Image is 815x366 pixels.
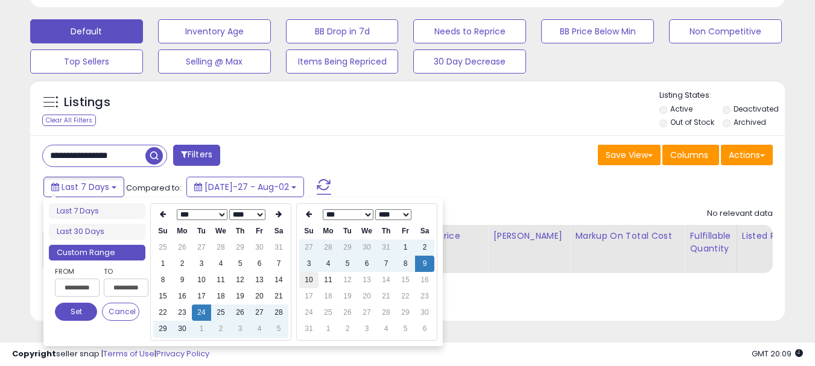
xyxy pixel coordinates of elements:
[153,304,173,321] td: 22
[357,321,376,337] td: 3
[415,321,434,337] td: 6
[230,321,250,337] td: 3
[415,288,434,304] td: 23
[153,272,173,288] td: 8
[396,272,415,288] td: 15
[211,223,230,239] th: We
[415,304,434,321] td: 30
[153,223,173,239] th: Su
[670,149,708,161] span: Columns
[230,288,250,304] td: 19
[734,117,766,127] label: Archived
[338,256,357,272] td: 5
[269,288,288,304] td: 21
[153,288,173,304] td: 15
[186,177,304,197] button: [DATE]-27 - Aug-02
[104,265,139,277] label: To
[319,321,338,337] td: 1
[299,321,319,337] td: 31
[269,321,288,337] td: 5
[173,288,192,304] td: 16
[173,223,192,239] th: Mo
[299,239,319,256] td: 27
[670,104,693,114] label: Active
[103,348,154,359] a: Terms of Use
[286,19,399,43] button: BB Drop in 7d
[338,239,357,256] td: 29
[357,239,376,256] td: 30
[493,230,565,242] div: [PERSON_NAME]
[173,256,192,272] td: 2
[299,223,319,239] th: Su
[338,223,357,239] th: Tu
[721,145,773,165] button: Actions
[211,304,230,321] td: 25
[192,256,211,272] td: 3
[659,90,785,101] p: Listing States:
[396,304,415,321] td: 29
[338,272,357,288] td: 12
[250,321,269,337] td: 4
[415,223,434,239] th: Sa
[415,239,434,256] td: 2
[357,304,376,321] td: 27
[357,256,376,272] td: 6
[269,239,288,256] td: 31
[158,19,271,43] button: Inventory Age
[102,303,139,321] button: Cancel
[690,230,731,255] div: Fulfillable Quantity
[211,256,230,272] td: 4
[319,239,338,256] td: 28
[570,225,685,273] th: The percentage added to the cost of goods (COGS) that forms the calculator for Min & Max prices.
[173,239,192,256] td: 26
[12,348,56,359] strong: Copyright
[49,203,145,219] li: Last 7 Days
[357,223,376,239] th: We
[158,49,271,74] button: Selling @ Max
[319,223,338,239] th: Mo
[707,208,773,219] div: No relevant data
[396,321,415,337] td: 5
[192,304,211,321] td: 24
[396,239,415,256] td: 1
[42,115,96,126] div: Clear All Filters
[211,272,230,288] td: 11
[376,272,396,288] td: 14
[413,49,526,74] button: 30 Day Decrease
[205,181,289,193] span: [DATE]-27 - Aug-02
[396,256,415,272] td: 8
[12,349,209,360] div: seller snap | |
[55,265,97,277] label: From
[319,272,338,288] td: 11
[541,19,654,43] button: BB Price Below Min
[376,288,396,304] td: 21
[192,288,211,304] td: 17
[250,256,269,272] td: 6
[376,239,396,256] td: 31
[396,288,415,304] td: 22
[153,321,173,337] td: 29
[230,239,250,256] td: 29
[299,288,319,304] td: 17
[49,224,145,240] li: Last 30 Days
[192,223,211,239] th: Tu
[173,145,220,166] button: Filters
[319,304,338,321] td: 25
[299,272,319,288] td: 10
[230,272,250,288] td: 12
[49,245,145,261] li: Custom Range
[376,223,396,239] th: Th
[299,304,319,321] td: 24
[670,117,714,127] label: Out of Stock
[598,145,661,165] button: Save View
[55,303,97,321] button: Set
[396,223,415,239] th: Fr
[192,272,211,288] td: 10
[211,288,230,304] td: 18
[269,223,288,239] th: Sa
[376,256,396,272] td: 7
[250,288,269,304] td: 20
[153,256,173,272] td: 1
[30,49,143,74] button: Top Sellers
[420,230,483,242] div: Min Price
